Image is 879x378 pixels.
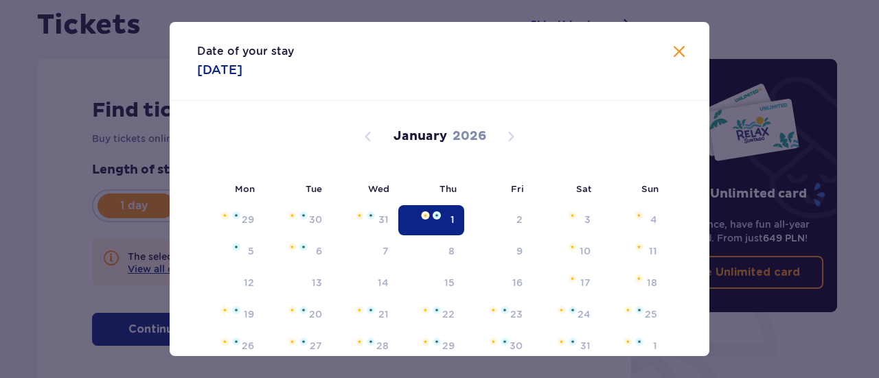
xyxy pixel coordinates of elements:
[439,183,457,194] small: Thu
[197,268,264,298] td: Monday, January 12, 2026
[376,339,389,353] div: 28
[584,213,591,226] div: 3
[306,183,322,194] small: Tue
[600,300,667,330] td: Sunday, January 25, 2026
[450,213,455,226] div: 1
[398,237,465,267] td: Thursday, January 8, 2026
[576,183,591,194] small: Sat
[532,300,600,330] td: Saturday, January 24, 2026
[248,244,254,258] div: 5
[600,268,667,298] td: Sunday, January 18, 2026
[580,276,591,290] div: 17
[309,307,322,321] div: 20
[264,237,332,267] td: Tuesday, January 6, 2026
[532,205,600,235] td: Saturday, January 3, 2026
[242,339,254,353] div: 26
[312,276,322,290] div: 13
[600,205,667,235] td: Sunday, January 4, 2026
[448,244,455,258] div: 8
[398,268,465,298] td: Thursday, January 15, 2026
[264,205,332,235] td: Tuesday, December 30, 2025
[244,276,254,290] div: 12
[510,339,523,353] div: 30
[332,300,398,330] td: Wednesday, January 21, 2026
[580,244,591,258] div: 10
[516,244,523,258] div: 9
[600,237,667,267] td: Sunday, January 11, 2026
[512,276,523,290] div: 16
[398,300,465,330] td: Thursday, January 22, 2026
[378,307,389,321] div: 21
[197,62,242,78] p: [DATE]
[516,213,523,226] div: 2
[264,268,332,298] td: Tuesday, January 13, 2026
[532,331,600,362] td: Saturday, January 31, 2026
[600,331,667,362] td: Sunday, February 1, 2026
[464,268,532,298] td: Friday, January 16, 2026
[332,237,398,267] td: Wednesday, January 7, 2026
[332,331,398,362] td: Wednesday, January 28, 2026
[378,213,389,226] div: 31
[197,300,264,330] td: Monday, January 19, 2026
[398,331,465,362] td: Thursday, January 29, 2026
[398,205,465,235] td: Selected. Thursday, January 1, 2026
[368,183,389,194] small: Wed
[244,307,254,321] div: 19
[510,307,523,321] div: 23
[197,331,264,362] td: Monday, January 26, 2026
[511,183,524,194] small: Fri
[235,183,255,194] small: Mon
[197,205,264,235] td: Monday, December 29, 2025
[442,339,455,353] div: 29
[332,205,398,235] td: Wednesday, December 31, 2025
[464,300,532,330] td: Friday, January 23, 2026
[464,237,532,267] td: Friday, January 9, 2026
[310,339,322,353] div: 27
[316,244,322,258] div: 6
[464,205,532,235] td: Friday, January 2, 2026
[242,213,254,226] div: 29
[464,331,532,362] td: Friday, January 30, 2026
[332,268,398,298] td: Wednesday, January 14, 2026
[383,244,389,258] div: 7
[578,307,591,321] div: 24
[393,128,447,145] p: January
[442,307,455,321] div: 22
[532,237,600,267] td: Saturday, January 10, 2026
[264,331,332,362] td: Tuesday, January 27, 2026
[378,276,389,290] div: 14
[580,339,591,353] div: 31
[309,213,322,226] div: 30
[264,300,332,330] td: Tuesday, January 20, 2026
[453,128,486,145] p: 2026
[532,268,600,298] td: Saturday, January 17, 2026
[197,237,264,267] td: Monday, January 5, 2026
[444,276,455,290] div: 15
